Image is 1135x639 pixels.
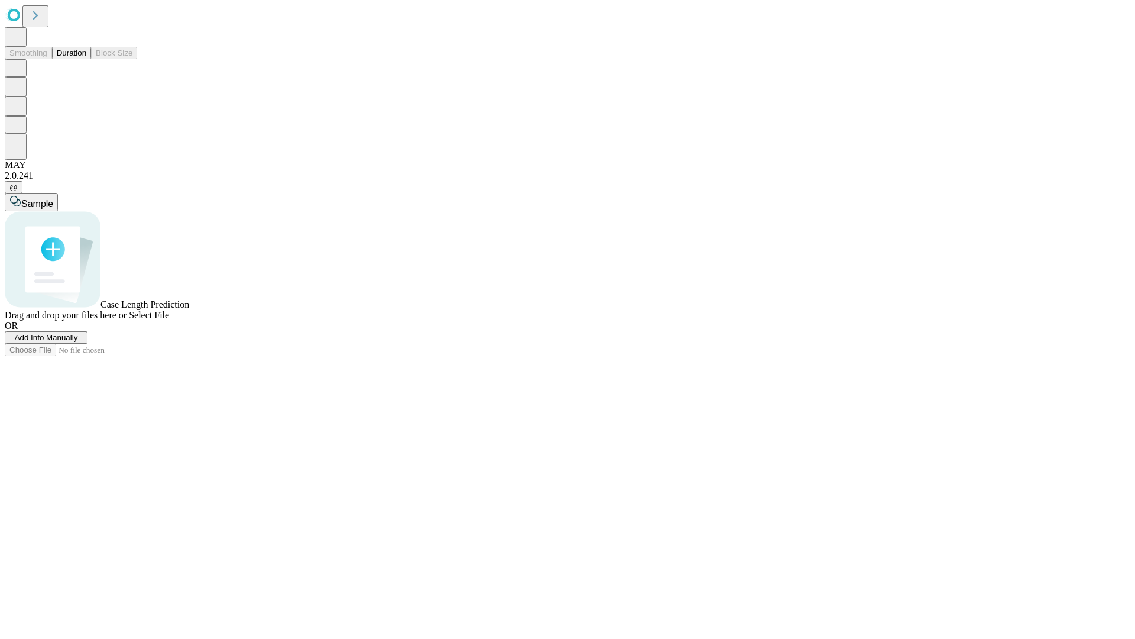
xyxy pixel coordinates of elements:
[52,47,91,59] button: Duration
[5,321,18,331] span: OR
[5,310,127,320] span: Drag and drop your files here or
[5,170,1130,181] div: 2.0.241
[5,331,87,344] button: Add Info Manually
[21,199,53,209] span: Sample
[9,183,18,192] span: @
[129,310,169,320] span: Select File
[15,333,78,342] span: Add Info Manually
[5,47,52,59] button: Smoothing
[5,160,1130,170] div: MAY
[5,193,58,211] button: Sample
[91,47,137,59] button: Block Size
[5,181,22,193] button: @
[100,299,189,309] span: Case Length Prediction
